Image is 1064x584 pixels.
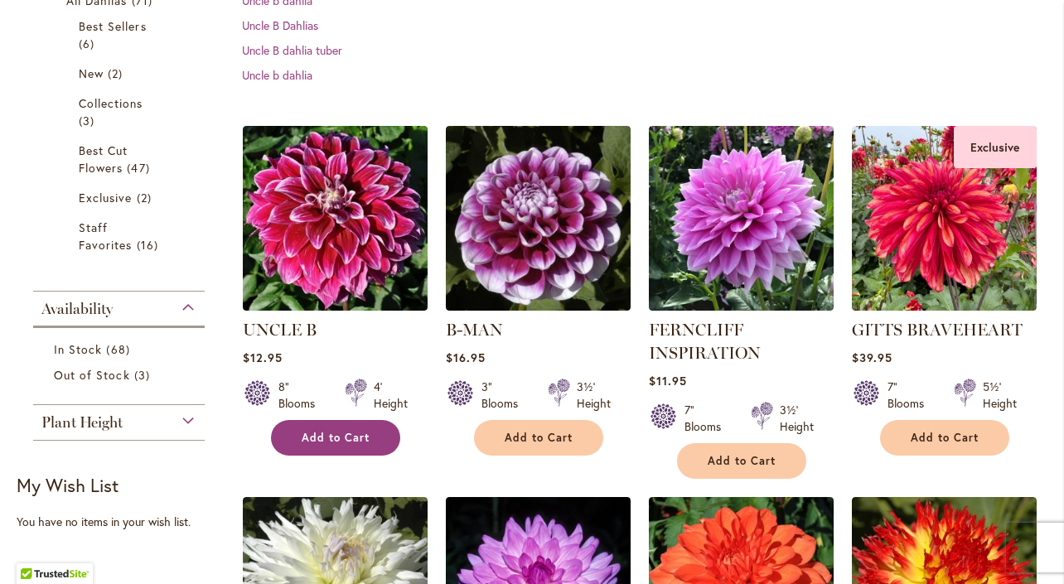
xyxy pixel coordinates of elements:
[780,402,814,435] div: 3½' Height
[12,525,59,572] iframe: Launch Accessibility Center
[242,17,318,33] a: Uncle B Dahlias
[887,379,934,412] div: 7" Blooms
[79,142,163,176] a: Best Cut Flowers
[505,431,573,445] span: Add to Cart
[243,126,428,311] img: Uncle B
[79,65,104,81] span: New
[708,454,776,468] span: Add to Cart
[242,42,342,58] a: Uncle B dahlia tuber
[474,420,603,456] button: Add to Cart
[852,350,892,365] span: $39.95
[41,413,123,432] span: Plant Height
[649,126,834,311] img: Ferncliff Inspiration
[278,379,325,412] div: 8" Blooms
[137,189,156,206] span: 2
[17,514,231,530] div: You have no items in your wish list.
[108,65,127,82] span: 2
[79,190,132,205] span: Exclusive
[954,126,1037,168] div: Exclusive
[79,65,163,82] a: New
[481,379,528,412] div: 3" Blooms
[446,298,631,314] a: B-MAN
[446,320,503,340] a: B-MAN
[446,126,631,311] img: B-MAN
[79,18,147,34] span: Best Sellers
[880,420,1009,456] button: Add to Cart
[374,379,408,412] div: 4' Height
[577,379,611,412] div: 3½' Height
[271,420,400,456] button: Add to Cart
[79,94,163,129] a: Collections
[54,366,188,384] a: Out of Stock 3
[649,320,761,363] a: FERNCLIFF INSPIRATION
[852,126,1037,311] img: GITTS BRAVEHEART
[54,341,102,357] span: In Stock
[243,320,317,340] a: UNCLE B
[127,159,153,176] span: 47
[242,67,312,83] a: Uncle b dahlia
[677,443,806,479] button: Add to Cart
[79,17,163,52] a: Best Sellers
[41,300,113,318] span: Availability
[79,220,132,253] span: Staff Favorites
[649,298,834,314] a: Ferncliff Inspiration
[79,189,163,206] a: Exclusive
[446,350,486,365] span: $16.95
[17,473,118,497] strong: My Wish List
[137,236,162,253] span: 16
[649,373,687,389] span: $11.95
[684,402,731,435] div: 7" Blooms
[79,112,99,129] span: 3
[911,431,979,445] span: Add to Cart
[243,350,283,365] span: $12.95
[983,379,1017,412] div: 5½' Height
[54,340,188,358] a: In Stock 68
[79,35,99,52] span: 6
[106,340,133,358] span: 68
[134,366,154,384] span: 3
[852,320,1023,340] a: GITTS BRAVEHEART
[852,298,1037,314] a: GITTS BRAVEHEART Exclusive
[79,95,143,111] span: Collections
[243,298,428,314] a: Uncle B
[79,142,128,176] span: Best Cut Flowers
[79,219,163,253] a: Staff Favorites
[302,431,370,445] span: Add to Cart
[54,367,130,383] span: Out of Stock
